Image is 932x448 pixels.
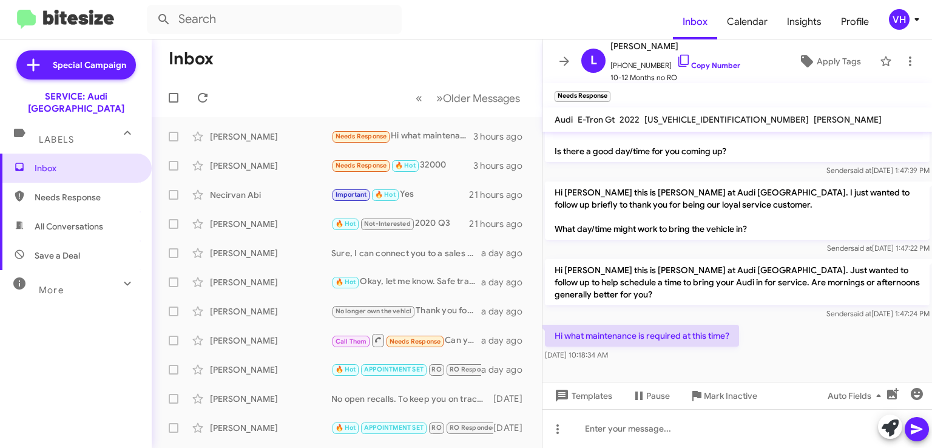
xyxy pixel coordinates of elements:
div: Thank you [331,421,493,435]
span: E-Tron Gt [578,114,615,125]
span: Auto Fields [828,385,886,407]
span: 🔥 Hot [336,424,356,432]
div: [PERSON_NAME] [210,422,331,434]
button: VH [879,9,919,30]
span: RO Responded [450,365,496,373]
span: Audi [555,114,573,125]
div: [PERSON_NAME] [210,276,331,288]
span: Sender [DATE] 1:47:24 PM [826,309,930,318]
span: said at [850,309,871,318]
span: Older Messages [443,92,520,105]
p: Hi what maintenance is required at this time? [545,325,739,347]
span: Mark Inactive [704,385,757,407]
span: » [436,90,443,106]
span: [PERSON_NAME] [814,114,882,125]
a: Special Campaign [16,50,136,80]
span: All Conversations [35,220,103,232]
div: 3 hours ago [473,160,532,172]
div: 32000 [331,158,473,172]
span: Labels [39,134,74,145]
div: [DATE] [493,393,532,405]
a: Calendar [717,4,777,39]
span: Save a Deal [35,249,80,262]
input: Search [147,5,402,34]
span: 🔥 Hot [336,365,356,373]
div: [PERSON_NAME] [210,305,331,317]
div: [PERSON_NAME] [210,364,331,376]
a: Inbox [673,4,717,39]
span: 🔥 Hot [395,161,416,169]
div: Inbound Call [331,362,481,376]
button: Previous [408,86,430,110]
button: Mark Inactive [680,385,767,407]
div: a day ago [481,247,532,259]
div: Thank you for getting back to me. I will update my records. [331,304,481,318]
a: Profile [831,4,879,39]
div: 21 hours ago [469,218,532,230]
div: a day ago [481,364,532,376]
button: Templates [542,385,622,407]
div: [PERSON_NAME] [210,131,331,143]
div: VH [889,9,910,30]
button: Auto Fields [818,385,896,407]
div: 3 hours ago [473,131,532,143]
div: 21 hours ago [469,189,532,201]
span: RO [431,365,441,373]
div: [PERSON_NAME] [210,247,331,259]
span: 🔥 Hot [336,220,356,228]
span: said at [851,243,872,253]
span: RO [431,424,441,432]
span: Inbox [35,162,138,174]
div: [PERSON_NAME] [210,160,331,172]
span: Sender [DATE] 1:47:22 PM [827,243,930,253]
small: Needs Response [555,91,610,102]
div: [PERSON_NAME] [210,218,331,230]
span: APPOINTMENT SET [364,424,424,432]
div: [PERSON_NAME] [210,334,331,347]
span: L [590,51,597,70]
span: Special Campaign [53,59,126,71]
div: Hi what maintenance is required at this time? [331,129,473,143]
button: Next [429,86,527,110]
p: Hello [PERSON_NAME] this is [PERSON_NAME] at Audi [GEOGRAPHIC_DATA]. I just wanted to follow up b... [545,104,930,162]
span: Needs Response [336,132,387,140]
p: Hi [PERSON_NAME] this is [PERSON_NAME] at Audi [GEOGRAPHIC_DATA]. Just wanted to follow up to hel... [545,259,930,305]
div: a day ago [481,334,532,347]
span: 🔥 Hot [375,191,396,199]
span: RO Responded [450,424,496,432]
span: Important [336,191,367,199]
div: Okay, let me know. Safe travels! [331,275,481,289]
span: [PERSON_NAME] [610,39,740,53]
a: Insights [777,4,831,39]
span: 2022 [620,114,640,125]
div: Can you give me schedule? [331,333,481,348]
nav: Page navigation example [409,86,527,110]
span: [US_VEHICLE_IDENTIFICATION_NUMBER] [644,114,809,125]
a: Copy Number [677,61,740,70]
span: Sender [DATE] 1:47:39 PM [826,166,930,175]
h1: Inbox [169,49,214,69]
div: Yes [331,188,469,202]
span: Not-Interested [364,220,411,228]
span: Templates [552,385,612,407]
span: « [416,90,422,106]
button: Apply Tags [785,50,874,72]
span: Pause [646,385,670,407]
span: APPOINTMENT SET [364,365,424,373]
span: Needs Response [390,338,441,345]
span: Apply Tags [817,50,861,72]
span: 🔥 Hot [336,278,356,286]
span: Call Them [336,338,367,345]
span: [DATE] 10:18:34 AM [545,350,608,359]
div: Necirvan Abi [210,189,331,201]
span: Needs Response [336,161,387,169]
button: Pause [622,385,680,407]
span: No longer own the vehicl [336,307,412,315]
span: Needs Response [35,191,138,203]
span: said at [850,166,871,175]
span: 10-12 Months no RO [610,72,740,84]
div: No open recalls. To keep you on track with regular maintenance service on your vehicle, we recomm... [331,393,493,405]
